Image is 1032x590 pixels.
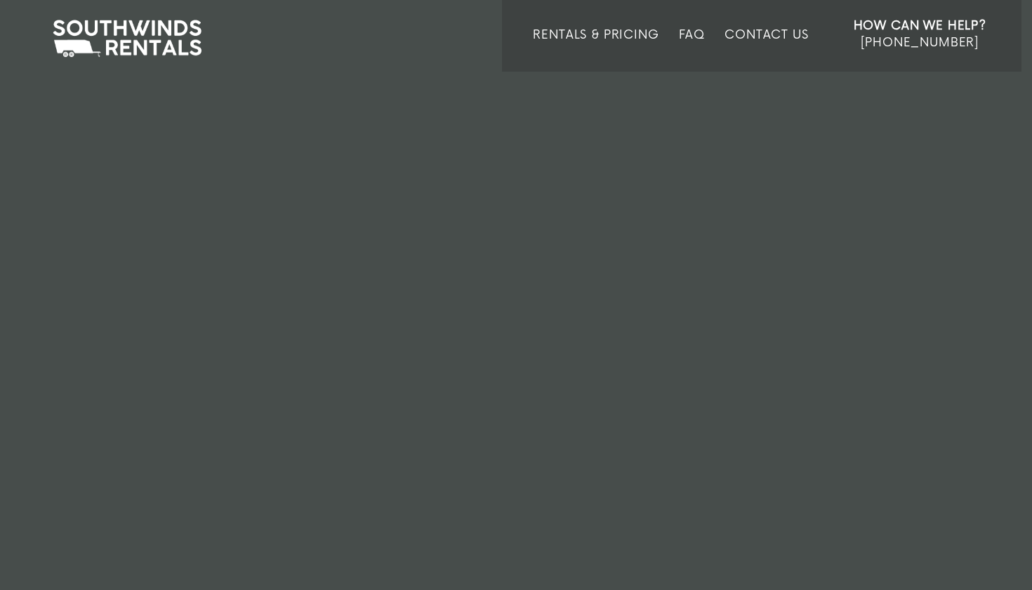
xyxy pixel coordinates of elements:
strong: How Can We Help? [854,19,986,33]
a: Contact Us [725,28,808,72]
a: Rentals & Pricing [533,28,659,72]
span: [PHONE_NUMBER] [861,36,979,50]
img: Southwinds Rentals Logo [46,17,209,60]
a: How Can We Help? [PHONE_NUMBER] [854,18,986,61]
a: FAQ [679,28,706,72]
